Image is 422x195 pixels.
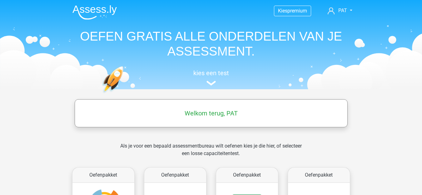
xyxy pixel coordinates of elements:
[274,7,311,15] a: Kiespremium
[72,5,117,20] img: Assessly
[67,69,355,86] a: kies een test
[78,110,345,117] h5: Welkom terug, PAT
[338,7,347,13] span: PAT
[287,8,307,14] span: premium
[206,81,216,85] img: assessment
[67,69,355,77] h5: kies een test
[67,29,355,59] h1: OEFEN GRATIS ALLE ONDERDELEN VAN JE ASSESSMENT.
[102,66,148,123] img: oefenen
[325,7,355,14] a: PAT
[115,142,307,165] div: Als je voor een bepaald assessmentbureau wilt oefenen kies je die hier, of selecteer een losse ca...
[278,8,287,14] span: Kies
